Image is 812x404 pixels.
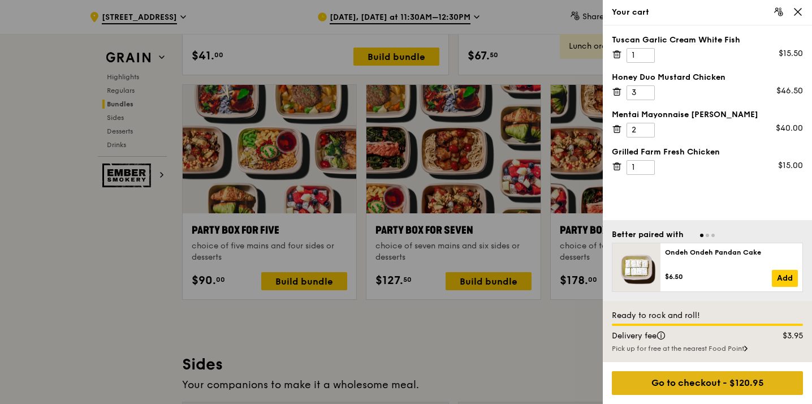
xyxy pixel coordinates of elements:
[612,229,684,240] div: Better paired with
[605,330,759,342] div: Delivery fee
[612,109,803,121] div: Mentai Mayonnaise [PERSON_NAME]
[772,270,798,287] a: Add
[759,330,810,342] div: $3.95
[776,85,803,97] div: $46.50
[612,7,803,18] div: Your cart
[700,234,703,237] span: Go to slide 1
[779,48,803,59] div: $15.50
[665,248,798,257] div: Ondeh Ondeh Pandan Cake
[612,371,803,395] div: Go to checkout - $120.95
[776,123,803,134] div: $40.00
[778,160,803,171] div: $15.00
[612,147,803,158] div: Grilled Farm Fresh Chicken
[612,310,803,321] div: Ready to rock and roll!
[706,234,709,237] span: Go to slide 2
[612,344,803,353] div: Pick up for free at the nearest Food Point
[612,35,803,46] div: Tuscan Garlic Cream White Fish
[665,272,772,281] div: $6.50
[711,234,715,237] span: Go to slide 3
[612,72,803,83] div: Honey Duo Mustard Chicken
